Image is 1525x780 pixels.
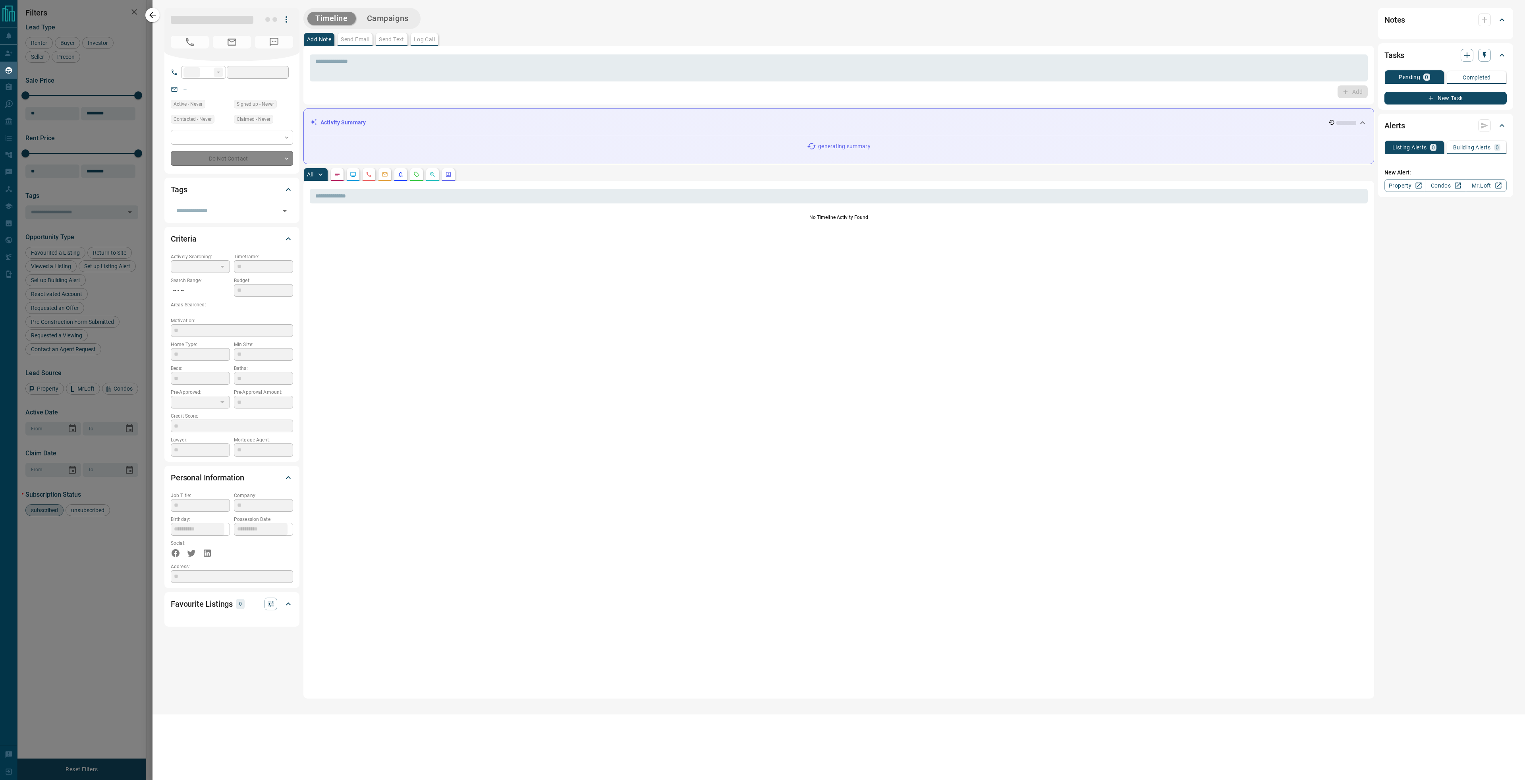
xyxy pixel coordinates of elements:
[310,214,1368,221] p: No Timeline Activity Found
[174,115,212,123] span: Contacted - Never
[307,12,356,25] button: Timeline
[238,600,242,608] p: 0
[1384,168,1507,177] p: New Alert:
[1432,145,1435,150] p: 0
[1384,92,1507,105] button: New Task
[171,492,230,499] p: Job Title:
[234,253,293,260] p: Timeframe:
[171,284,230,297] p: -- - --
[237,100,274,108] span: Signed up - Never
[1399,74,1420,80] p: Pending
[1466,179,1507,192] a: Mr.Loft
[171,253,230,260] p: Actively Searching:
[171,301,293,308] p: Areas Searched:
[171,232,197,245] h2: Criteria
[171,229,293,248] div: Criteria
[1425,74,1428,80] p: 0
[334,171,340,178] svg: Notes
[1496,145,1499,150] p: 0
[171,594,293,614] div: Favourite Listings0
[171,277,230,284] p: Search Range:
[171,516,230,523] p: Birthday:
[234,277,293,284] p: Budget:
[234,341,293,348] p: Min Size:
[359,12,417,25] button: Campaigns
[174,100,203,108] span: Active - Never
[171,317,293,324] p: Motivation:
[429,171,436,178] svg: Opportunities
[234,492,293,499] p: Company:
[171,563,293,570] p: Address:
[350,171,356,178] svg: Lead Browsing Activity
[171,598,233,610] h2: Favourite Listings
[1425,179,1466,192] a: Condos
[1384,179,1425,192] a: Property
[1453,145,1491,150] p: Building Alerts
[234,389,293,396] p: Pre-Approval Amount:
[171,183,187,196] h2: Tags
[237,115,270,123] span: Claimed - Never
[171,436,230,443] p: Lawyer:
[213,36,251,48] span: No Email
[1384,46,1507,65] div: Tasks
[445,171,452,178] svg: Agent Actions
[320,118,366,127] p: Activity Summary
[171,389,230,396] p: Pre-Approved:
[310,115,1367,130] div: Activity Summary
[234,365,293,372] p: Baths:
[171,180,293,199] div: Tags
[255,36,293,48] span: No Number
[1463,75,1491,80] p: Completed
[307,172,313,177] p: All
[307,37,331,42] p: Add Note
[1384,10,1507,29] div: Notes
[1384,49,1404,62] h2: Tasks
[234,436,293,443] p: Mortgage Agent:
[171,468,293,487] div: Personal Information
[382,171,388,178] svg: Emails
[1384,14,1405,26] h2: Notes
[171,341,230,348] p: Home Type:
[171,471,244,484] h2: Personal Information
[171,412,293,420] p: Credit Score:
[234,516,293,523] p: Possession Date:
[171,540,230,547] p: Social:
[279,205,290,217] button: Open
[171,365,230,372] p: Beds:
[413,171,420,178] svg: Requests
[366,171,372,178] svg: Calls
[183,86,187,92] a: --
[1384,119,1405,132] h2: Alerts
[398,171,404,178] svg: Listing Alerts
[818,142,870,151] p: generating summary
[1384,116,1507,135] div: Alerts
[1392,145,1427,150] p: Listing Alerts
[171,151,293,166] div: Do Not Contact
[171,36,209,48] span: No Number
